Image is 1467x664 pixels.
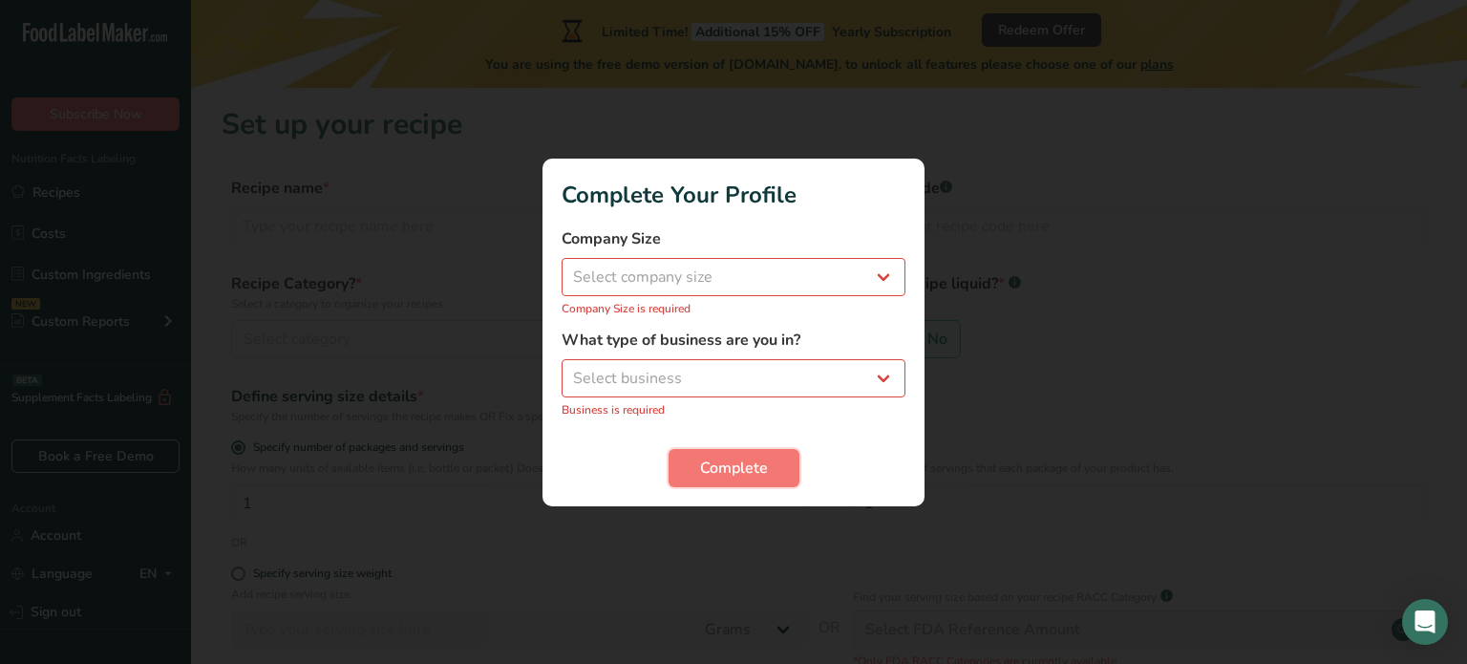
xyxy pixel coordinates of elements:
[700,457,768,480] span: Complete
[562,401,905,418] p: Business is required
[562,300,905,317] p: Company Size is required
[1402,599,1448,645] div: Open Intercom Messenger
[562,329,905,352] label: What type of business are you in?
[562,178,905,212] h1: Complete Your Profile
[562,227,905,250] label: Company Size
[669,449,799,487] button: Complete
